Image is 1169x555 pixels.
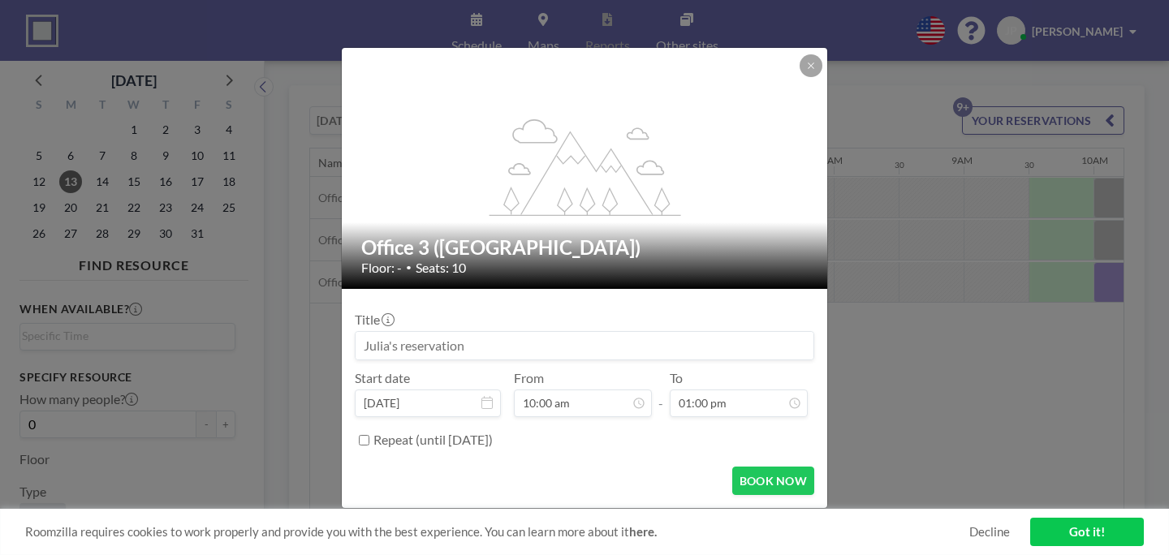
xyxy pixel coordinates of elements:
[514,370,544,386] label: From
[732,467,814,495] button: BOOK NOW
[25,524,969,540] span: Roomzilla requires cookies to work properly and provide you with the best experience. You can lea...
[629,524,657,539] a: here.
[406,261,412,273] span: •
[670,370,683,386] label: To
[361,235,809,260] h2: Office 3 ([GEOGRAPHIC_DATA])
[373,432,493,448] label: Repeat (until [DATE])
[355,312,393,328] label: Title
[658,376,663,411] span: -
[969,524,1010,540] a: Decline
[361,260,402,276] span: Floor: -
[490,118,681,215] g: flex-grow: 1.2;
[356,332,813,359] input: Julia's reservation
[416,260,466,276] span: Seats: 10
[1030,518,1144,546] a: Got it!
[355,370,410,386] label: Start date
